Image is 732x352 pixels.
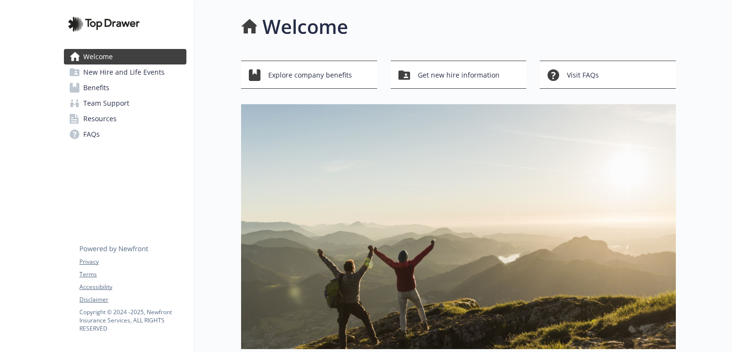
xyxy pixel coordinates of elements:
[83,96,129,111] span: Team Support
[83,64,165,80] span: New Hire and Life Events
[83,127,100,142] span: FAQs
[418,66,500,84] span: Get new hire information
[79,257,186,266] a: Privacy
[79,308,186,333] p: Copyright © 2024 - 2025 , Newfront Insurance Services, ALL RIGHTS RESERVED
[567,66,599,84] span: Visit FAQs
[64,49,186,64] a: Welcome
[79,270,186,279] a: Terms
[540,61,676,89] button: Visit FAQs
[262,12,348,41] h1: Welcome
[83,111,117,127] span: Resources
[64,80,186,96] a: Benefits
[241,104,676,349] img: overview page banner
[83,80,109,96] span: Benefits
[64,96,186,111] a: Team Support
[268,66,352,84] span: Explore company benefits
[79,283,186,291] a: Accessibility
[83,49,113,64] span: Welcome
[64,111,186,127] a: Resources
[64,127,186,142] a: FAQs
[64,64,186,80] a: New Hire and Life Events
[241,61,377,89] button: Explore company benefits
[391,61,527,89] button: Get new hire information
[79,295,186,304] a: Disclaimer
